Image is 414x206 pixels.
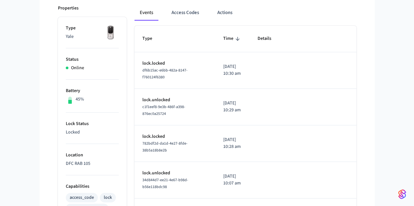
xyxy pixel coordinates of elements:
button: Actions [212,5,238,21]
button: Events [135,5,158,21]
p: Battery [66,87,119,94]
p: Location [66,152,119,159]
p: Status [66,56,119,63]
p: lock.locked [142,60,207,67]
span: c1f1eef8-9e3b-486f-a398-876ec0a25724 [142,104,185,117]
p: [DATE] 10:29 am [223,100,242,114]
span: Details [258,34,280,44]
img: Yale Assure Touchscreen Wifi Smart Lock, Satin Nickel, Front [102,25,119,41]
p: 45% [76,96,84,103]
p: Yale [66,33,119,40]
span: Type [142,34,161,44]
p: [DATE] 10:28 am [223,136,242,150]
p: [DATE] 10:30 am [223,63,242,77]
span: 782bdf2d-da1d-4e27-8fde-38b5a18b8e2b [142,141,188,153]
p: lock.unlocked [142,97,207,103]
div: access_code [70,194,94,201]
div: ant example [135,5,356,21]
span: Time [223,34,242,44]
p: Type [66,25,119,32]
img: SeamLogoGradient.69752ec5.svg [398,189,406,199]
p: Properties [58,5,79,12]
p: lock.locked [142,133,207,140]
span: 34d844d7-ee21-4e67-b98d-b56e118bdc98 [142,177,188,190]
p: DFC RAB 105 [66,160,119,167]
div: lock [104,194,112,201]
p: lock.unlocked [142,170,207,177]
p: [DATE] 10:07 am [223,173,242,187]
button: Access Codes [166,5,204,21]
p: Locked [66,129,119,136]
p: Online [71,65,84,71]
p: Capabilities [66,183,119,190]
p: Lock Status [66,120,119,127]
span: df6b15ac-e6bb-482a-8147-f760124f6380 [142,68,188,80]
